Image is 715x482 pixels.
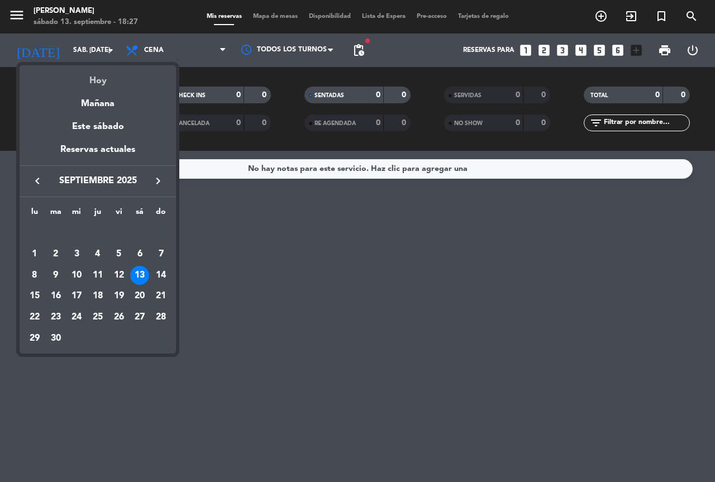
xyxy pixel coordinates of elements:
td: 22 de septiembre de 2025 [24,307,45,328]
div: 28 [151,308,170,327]
div: 27 [130,308,149,327]
div: 7 [151,245,170,264]
th: martes [45,206,66,223]
div: 29 [25,329,44,348]
td: 16 de septiembre de 2025 [45,285,66,307]
div: 30 [46,329,65,348]
td: 5 de septiembre de 2025 [108,244,130,265]
i: keyboard_arrow_right [151,174,165,188]
td: 7 de septiembre de 2025 [150,244,171,265]
div: 23 [46,308,65,327]
th: domingo [150,206,171,223]
div: 9 [46,266,65,285]
td: 14 de septiembre de 2025 [150,265,171,286]
td: SEP. [24,222,171,244]
div: 24 [67,308,86,327]
td: 20 de septiembre de 2025 [130,285,151,307]
div: 25 [88,308,107,327]
th: viernes [108,206,130,223]
button: keyboard_arrow_right [148,174,168,188]
div: Reservas actuales [20,142,176,165]
td: 2 de septiembre de 2025 [45,244,66,265]
div: Hoy [20,65,176,88]
td: 12 de septiembre de 2025 [108,265,130,286]
td: 21 de septiembre de 2025 [150,285,171,307]
div: 4 [88,245,107,264]
div: 26 [109,308,128,327]
div: 8 [25,266,44,285]
td: 18 de septiembre de 2025 [87,285,108,307]
div: 12 [109,266,128,285]
div: 10 [67,266,86,285]
div: 11 [88,266,107,285]
div: 18 [88,287,107,306]
div: 15 [25,287,44,306]
div: Mañana [20,88,176,111]
td: 25 de septiembre de 2025 [87,307,108,328]
div: 13 [130,266,149,285]
button: keyboard_arrow_left [27,174,47,188]
td: 6 de septiembre de 2025 [130,244,151,265]
td: 29 de septiembre de 2025 [24,328,45,349]
th: lunes [24,206,45,223]
div: 2 [46,245,65,264]
td: 17 de septiembre de 2025 [66,285,87,307]
td: 4 de septiembre de 2025 [87,244,108,265]
span: septiembre 2025 [47,174,148,188]
td: 10 de septiembre de 2025 [66,265,87,286]
td: 26 de septiembre de 2025 [108,307,130,328]
div: 19 [109,287,128,306]
div: 22 [25,308,44,327]
td: 11 de septiembre de 2025 [87,265,108,286]
i: keyboard_arrow_left [31,174,44,188]
td: 24 de septiembre de 2025 [66,307,87,328]
td: 3 de septiembre de 2025 [66,244,87,265]
td: 23 de septiembre de 2025 [45,307,66,328]
td: 28 de septiembre de 2025 [150,307,171,328]
td: 1 de septiembre de 2025 [24,244,45,265]
th: jueves [87,206,108,223]
td: 30 de septiembre de 2025 [45,328,66,349]
td: 27 de septiembre de 2025 [130,307,151,328]
th: miércoles [66,206,87,223]
div: 16 [46,287,65,306]
div: 5 [109,245,128,264]
div: 17 [67,287,86,306]
td: 8 de septiembre de 2025 [24,265,45,286]
th: sábado [130,206,151,223]
div: 21 [151,287,170,306]
div: 1 [25,245,44,264]
td: 15 de septiembre de 2025 [24,285,45,307]
td: 19 de septiembre de 2025 [108,285,130,307]
div: 20 [130,287,149,306]
div: 3 [67,245,86,264]
div: 14 [151,266,170,285]
td: 9 de septiembre de 2025 [45,265,66,286]
td: 13 de septiembre de 2025 [130,265,151,286]
div: Este sábado [20,111,176,142]
div: 6 [130,245,149,264]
